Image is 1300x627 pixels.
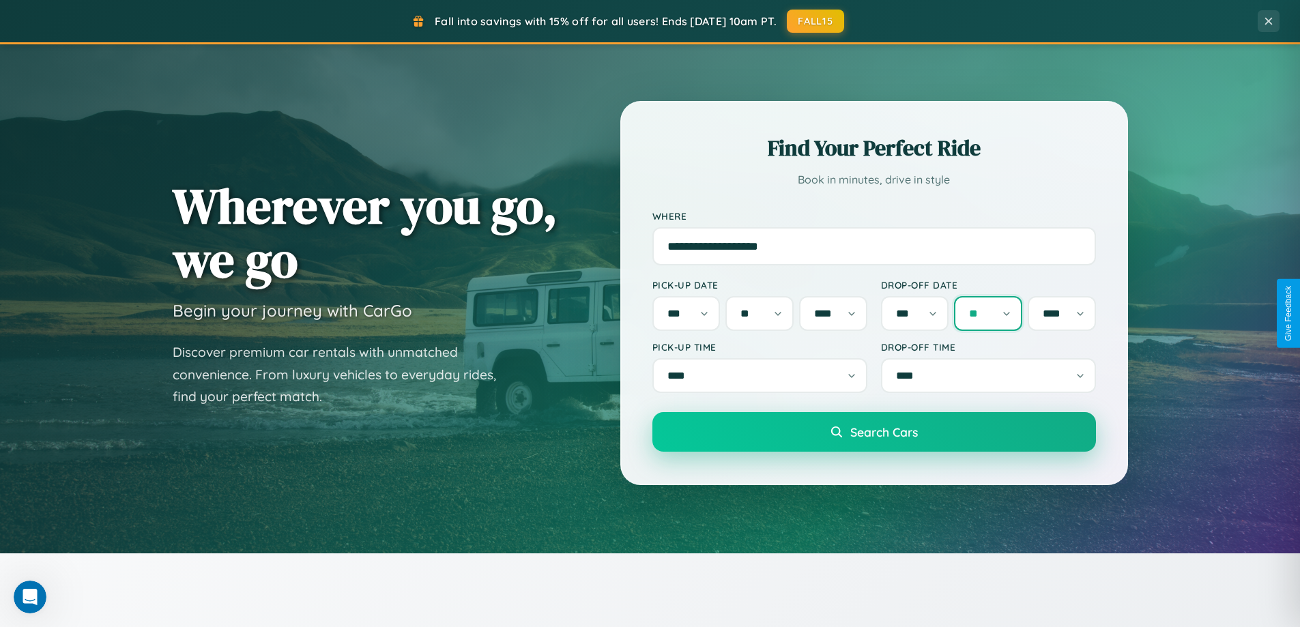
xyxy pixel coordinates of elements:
[652,279,867,291] label: Pick-up Date
[652,133,1096,163] h2: Find Your Perfect Ride
[881,279,1096,291] label: Drop-off Date
[652,210,1096,222] label: Where
[652,412,1096,452] button: Search Cars
[14,581,46,613] iframe: Intercom live chat
[652,341,867,353] label: Pick-up Time
[1284,286,1293,341] div: Give Feedback
[173,179,558,287] h1: Wherever you go, we go
[881,341,1096,353] label: Drop-off Time
[173,300,412,321] h3: Begin your journey with CarGo
[173,341,514,408] p: Discover premium car rentals with unmatched convenience. From luxury vehicles to everyday rides, ...
[787,10,844,33] button: FALL15
[435,14,777,28] span: Fall into savings with 15% off for all users! Ends [DATE] 10am PT.
[652,170,1096,190] p: Book in minutes, drive in style
[850,424,918,439] span: Search Cars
